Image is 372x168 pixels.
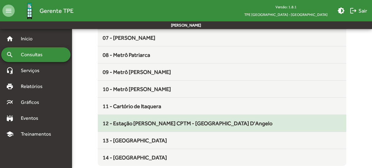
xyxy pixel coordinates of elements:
[6,99,13,106] mat-icon: multiline_chart
[15,1,74,21] a: Gerente TPE
[6,51,13,58] mat-icon: search
[350,7,357,14] mat-icon: logout
[6,67,13,74] mat-icon: headset_mic
[17,99,47,106] span: Gráficos
[17,35,41,42] span: Início
[17,67,48,74] span: Serviços
[2,5,15,17] mat-icon: menu
[17,51,51,58] span: Consultas
[103,86,171,92] span: 10 - Metrô [PERSON_NAME]
[347,5,370,16] button: Sair
[350,5,367,16] span: Sair
[103,35,155,41] span: 07 - [PERSON_NAME]
[40,6,74,16] span: Gerente TPE
[337,7,345,14] mat-icon: brightness_medium
[17,115,47,122] span: Eventos
[17,83,51,90] span: Relatórios
[103,154,167,161] span: 14 - [GEOGRAPHIC_DATA]
[103,103,161,109] span: 11 - Cartório de Itaquera
[239,11,332,18] span: TPE [GEOGRAPHIC_DATA] - [GEOGRAPHIC_DATA]
[103,137,167,144] span: 13 - [GEOGRAPHIC_DATA]
[17,130,59,138] span: Treinamentos
[6,115,13,122] mat-icon: stadium
[6,83,13,90] mat-icon: print
[20,1,40,21] img: Logo
[103,52,150,58] span: 08 - Metrô Patriarca
[239,3,332,11] div: Versão: 1.8.1
[103,120,272,126] span: 12 - Estação [PERSON_NAME] CPTM - [GEOGRAPHIC_DATA] D'Angelo
[103,69,171,75] span: 09 - Metrô [PERSON_NAME]
[6,130,13,138] mat-icon: school
[6,35,13,42] mat-icon: home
